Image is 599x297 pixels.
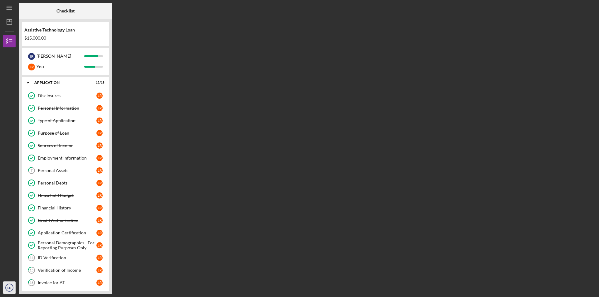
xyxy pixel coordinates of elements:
div: L R [96,280,103,286]
div: [PERSON_NAME] [37,51,84,61]
div: L R [96,255,103,261]
text: LR [7,286,11,290]
a: Purpose of LoanLR [25,127,106,139]
button: LR [3,281,16,294]
div: J R [28,53,35,60]
div: L R [96,117,103,124]
div: Purpose of Loan [38,131,96,136]
a: Employment InformationLR [25,152,106,164]
div: L R [96,217,103,223]
div: L R [96,105,103,111]
a: DisclosuresLR [25,89,106,102]
a: Financial HistoryLR [25,202,106,214]
div: Application Certification [38,230,96,235]
b: Checklist [56,8,75,13]
div: Disclosures [38,93,96,98]
tspan: 16 [30,281,34,285]
div: L R [96,142,103,149]
tspan: 15 [30,268,33,272]
a: Application CertificationLR [25,227,106,239]
a: Personal Demographics - For Reporting Purposes OnlyLR [25,239,106,251]
div: Household Budget [38,193,96,198]
a: Personal DebtsLR [25,177,106,189]
div: L R [96,155,103,161]
a: Sources of IncomeLR [25,139,106,152]
div: Personal Information [38,106,96,111]
tspan: 14 [30,256,34,260]
div: L R [96,130,103,136]
div: $15,000.00 [24,36,107,41]
div: Personal Debts [38,180,96,185]
div: L R [96,205,103,211]
a: 16Invoice for ATLR [25,276,106,289]
div: L R [96,180,103,186]
div: Personal Demographics - For Reporting Purposes Only [38,240,96,250]
div: Application [34,81,89,84]
a: Credit AuthorizationLR [25,214,106,227]
div: Employment Information [38,156,96,160]
div: L R [96,167,103,174]
a: Type of ApplicationLR [25,114,106,127]
div: Assistive Technology Loan [24,27,107,32]
div: Invoice for AT [38,280,96,285]
div: You [37,61,84,72]
div: L R [96,230,103,236]
div: Credit Authorization [38,218,96,223]
tspan: 7 [31,169,33,173]
div: Type of Application [38,118,96,123]
div: Personal Assets [38,168,96,173]
div: L R [96,192,103,199]
div: Financial History [38,205,96,210]
a: 14ID VerificationLR [25,251,106,264]
a: Personal InformationLR [25,102,106,114]
div: 12 / 18 [93,81,105,84]
a: Household BudgetLR [25,189,106,202]
a: 15Verification of IncomeLR [25,264,106,276]
div: Sources of Income [38,143,96,148]
div: L R [96,93,103,99]
a: 7Personal AssetsLR [25,164,106,177]
div: L R [96,267,103,273]
div: L R [96,242,103,248]
div: Verification of Income [38,268,96,273]
div: L R [28,64,35,70]
div: ID Verification [38,255,96,260]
